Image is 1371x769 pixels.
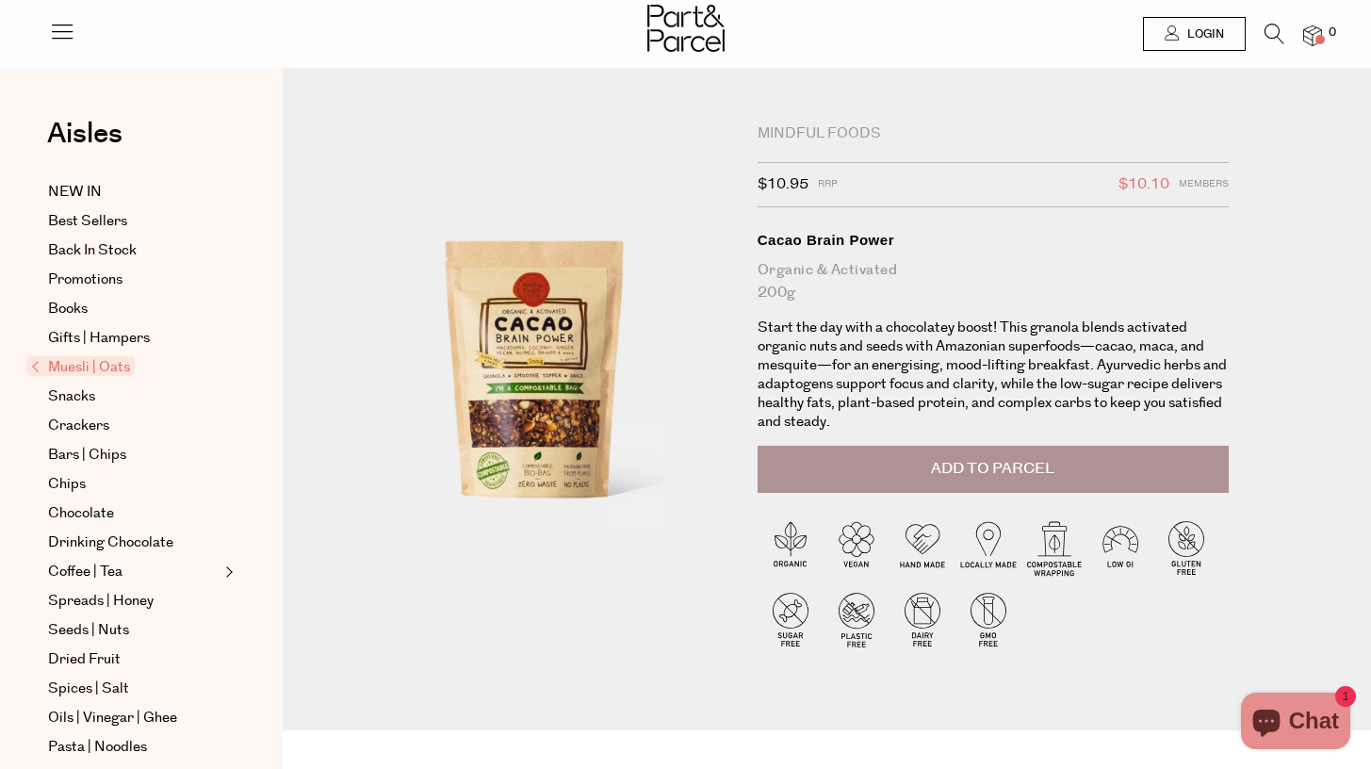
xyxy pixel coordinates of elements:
span: Dried Fruit [48,648,121,671]
span: Snacks [48,385,95,408]
span: RRP [818,172,838,197]
img: P_P-ICONS-Live_Bec_V11_Vegan.svg [824,515,890,581]
a: 0 [1303,25,1322,45]
a: Drinking Chocolate [48,532,220,554]
img: P_P-ICONS-Live_Bec_V11_Dairy_Free.svg [890,586,955,652]
p: Start the day with a chocolatey boost! This granola blends activated organic nuts and seeds with ... [758,319,1229,432]
a: Login [1143,17,1246,51]
a: Aisles [47,120,122,167]
a: Spices | Salt [48,678,220,700]
span: Drinking Chocolate [48,532,173,554]
a: Chocolate [48,502,220,525]
img: P_P-ICONS-Live_Bec_V11_GMO_Free.svg [955,586,1021,652]
a: Back In Stock [48,239,220,262]
a: Chips [48,473,220,496]
img: P_P-ICONS-Live_Bec_V11_Gluten_Free.svg [1153,515,1219,581]
span: NEW IN [48,181,102,204]
span: Coffee | Tea [48,561,122,583]
img: P_P-ICONS-Live_Bec_V11_Handmade.svg [890,515,955,581]
span: Spreads | Honey [48,590,154,613]
span: Spices | Salt [48,678,129,700]
a: Snacks [48,385,220,408]
span: Gifts | Hampers [48,327,150,350]
span: Muesli | Oats [26,356,135,376]
img: P_P-ICONS-Live_Bec_V11_Plastic_Free.svg [824,586,890,652]
a: Oils | Vinegar | Ghee [48,707,220,729]
span: Crackers [48,415,109,437]
a: Promotions [48,269,220,291]
span: Aisles [47,113,122,155]
span: Add to Parcel [931,458,1054,480]
span: Members [1179,172,1229,197]
div: Mindful Foods [758,124,1229,143]
div: Cacao Brain Power [758,231,1229,250]
a: NEW IN [48,181,220,204]
span: $10.10 [1118,172,1169,197]
inbox-online-store-chat: Shopify online store chat [1235,693,1356,754]
a: Bars | Chips [48,444,220,466]
span: Login [1183,26,1224,42]
img: P_P-ICONS-Live_Bec_V11_Organic.svg [758,515,824,581]
span: Promotions [48,269,122,291]
a: Seeds | Nuts [48,619,220,642]
span: Best Sellers [48,210,127,233]
div: Organic & Activated 200g [758,259,1229,304]
a: Spreads | Honey [48,590,220,613]
button: Expand/Collapse Coffee | Tea [220,561,234,583]
span: Back In Stock [48,239,137,262]
a: Books [48,298,220,320]
span: Oils | Vinegar | Ghee [48,707,177,729]
span: Bars | Chips [48,444,126,466]
a: Gifts | Hampers [48,327,220,350]
img: Part&Parcel [647,5,725,52]
img: Cacao Brain Power [339,124,729,585]
a: Crackers [48,415,220,437]
a: Coffee | Tea [48,561,220,583]
a: Best Sellers [48,210,220,233]
span: Pasta | Noodles [48,736,147,759]
img: P_P-ICONS-Live_Bec_V11_Compostable_Wrapping.svg [1021,515,1087,581]
span: $10.95 [758,172,808,197]
a: Dried Fruit [48,648,220,671]
a: Pasta | Noodles [48,736,220,759]
a: Muesli | Oats [31,356,220,379]
img: P_P-ICONS-Live_Bec_V11_Low_Gi.svg [1087,515,1153,581]
span: 0 [1324,25,1341,41]
button: Add to Parcel [758,446,1229,493]
span: Chocolate [48,502,114,525]
img: P_P-ICONS-Live_Bec_V11_Sugar_Free.svg [758,586,824,652]
img: P_P-ICONS-Live_Bec_V11_Locally_Made_2.svg [955,515,1021,581]
span: Books [48,298,88,320]
span: Seeds | Nuts [48,619,129,642]
span: Chips [48,473,86,496]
